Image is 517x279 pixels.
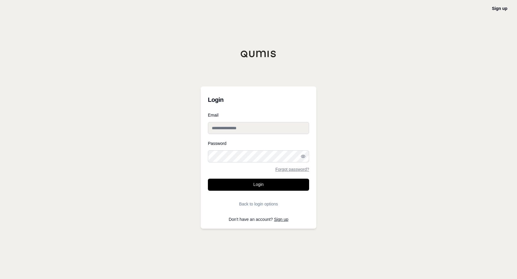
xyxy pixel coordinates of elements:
[208,113,309,117] label: Email
[208,217,309,221] p: Don't have an account?
[208,198,309,210] button: Back to login options
[240,50,277,58] img: Qumis
[208,141,309,146] label: Password
[274,217,288,222] a: Sign up
[208,179,309,191] button: Login
[492,6,507,11] a: Sign up
[275,167,309,171] a: Forgot password?
[208,94,309,106] h3: Login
